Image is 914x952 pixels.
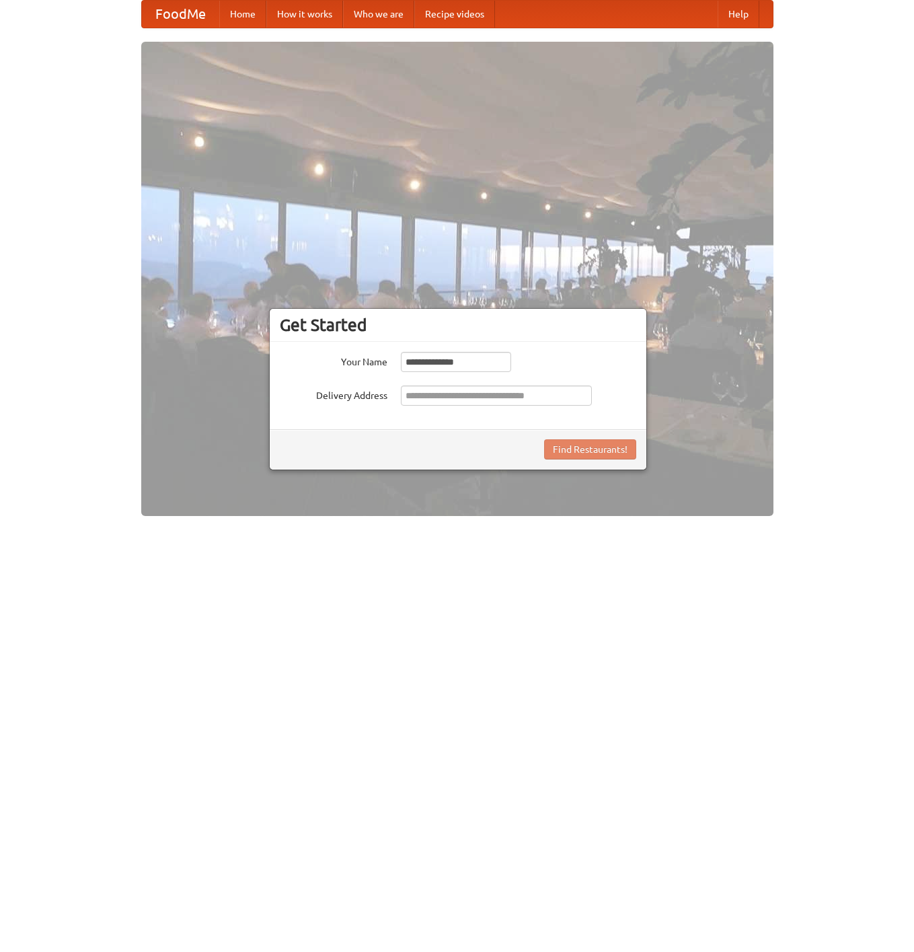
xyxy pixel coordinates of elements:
[718,1,759,28] a: Help
[142,1,219,28] a: FoodMe
[544,439,636,460] button: Find Restaurants!
[343,1,414,28] a: Who we are
[280,386,387,402] label: Delivery Address
[280,315,636,335] h3: Get Started
[414,1,495,28] a: Recipe videos
[266,1,343,28] a: How it works
[219,1,266,28] a: Home
[280,352,387,369] label: Your Name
